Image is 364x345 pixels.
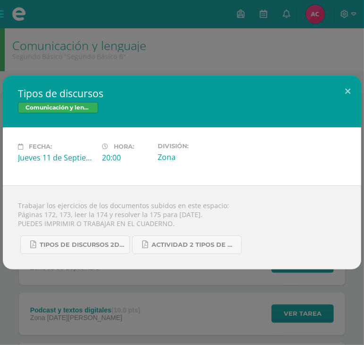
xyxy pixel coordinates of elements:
span: Hora: [114,143,134,150]
span: Fecha: [29,143,52,150]
div: Jueves 11 de Septiembre [18,152,94,163]
div: Trabajar los ejercicios de los documentos subidos en este espacio: Páginas 172, 173, leer la 174 ... [3,185,361,269]
h2: Tipos de discursos [18,87,346,100]
span: Actividad 2 tipos de discursos.pdf [152,241,237,249]
a: Actividad 2 tipos de discursos.pdf [132,236,242,254]
div: 20:00 [102,152,151,163]
a: Tipos de discursos 2do. Bás..pdf [20,236,130,254]
label: División: [158,143,234,150]
span: Comunicación y lenguaje [18,102,98,113]
div: Zona [158,152,234,162]
button: Close (Esc) [334,76,361,108]
span: Tipos de discursos 2do. Bás..pdf [40,241,125,249]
